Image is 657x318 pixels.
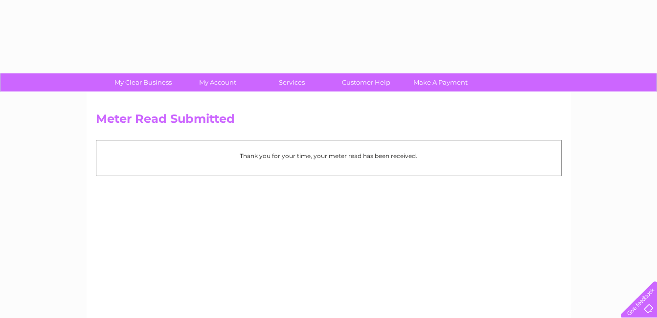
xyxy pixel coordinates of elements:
a: Services [251,73,332,91]
a: Customer Help [326,73,407,91]
a: Make A Payment [400,73,481,91]
p: Thank you for your time, your meter read has been received. [101,151,556,160]
a: My Clear Business [103,73,183,91]
a: My Account [177,73,258,91]
h2: Meter Read Submitted [96,112,562,131]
